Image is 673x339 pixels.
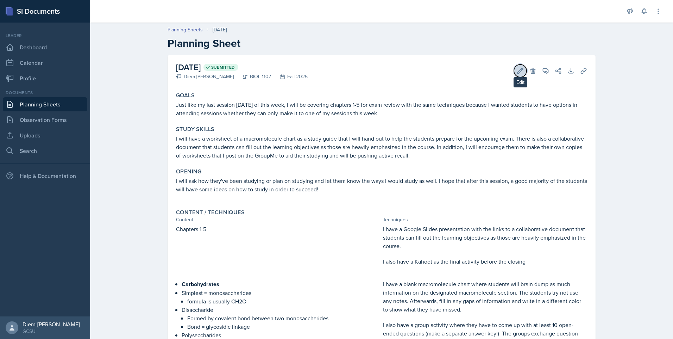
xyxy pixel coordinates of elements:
div: Diem-[PERSON_NAME] [23,321,80,328]
div: Fall 2025 [271,73,308,80]
p: Disaccharide [182,306,380,314]
label: Goals [176,92,195,99]
label: Content / Techniques [176,209,245,216]
p: Simplest = monosaccharides [182,289,380,297]
div: GCSU [23,328,80,335]
p: I have a blank macromolecule chart where students will brain dump as much information on the desi... [383,280,587,314]
div: Techniques [383,216,587,223]
label: Study Skills [176,126,215,133]
p: Just like my last session [DATE] of this week, I will be covering chapters 1-5 for exam review wi... [176,100,587,117]
a: Search [3,144,87,158]
span: Submitted [211,64,235,70]
a: Observation Forms [3,113,87,127]
h2: [DATE] [176,61,308,74]
a: Dashboard [3,40,87,54]
p: Chapters 1-5 [176,225,380,233]
p: I have a Google Slides presentation with the links to a collaborative document that students can ... [383,225,587,250]
label: Opening [176,168,202,175]
a: Calendar [3,56,87,70]
div: Leader [3,32,87,39]
p: I also have a Kahoot as the final activity before the closing [383,257,587,266]
div: Documents [3,90,87,96]
div: Help & Documentation [3,169,87,183]
div: Diem-[PERSON_NAME] [176,73,234,80]
h2: Planning Sheet [168,37,596,50]
p: I will have a worksheet of a macromolecule chart as a study guide that I will hand out to help th... [176,134,587,160]
a: Uploads [3,128,87,142]
button: Edit [514,64,527,77]
a: Planning Sheets [168,26,203,33]
a: Profile [3,71,87,85]
p: Bond = glycosidic linkage [187,322,380,331]
strong: Carbohydrates [182,280,219,288]
p: I will ask how they've been studying or plan on studying and let them know the ways I would study... [176,177,587,193]
p: formula is usually CH2O [187,297,380,306]
div: BIOL 1107 [234,73,271,80]
a: Planning Sheets [3,97,87,111]
p: Formed by covalent bond between two monosaccharides [187,314,380,322]
div: Content [176,216,380,223]
div: [DATE] [213,26,227,33]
